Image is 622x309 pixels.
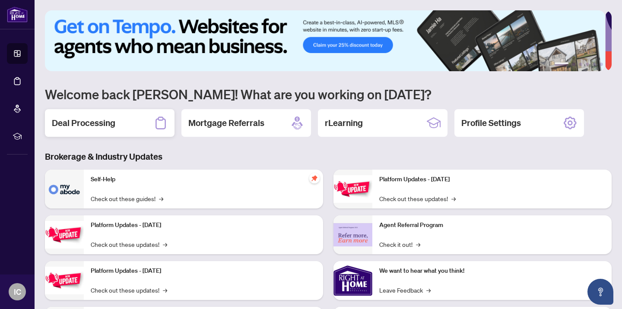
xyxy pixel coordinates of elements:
img: Slide 0 [45,10,605,71]
p: Platform Updates - [DATE] [91,221,316,230]
a: Check out these updates!→ [91,285,167,295]
span: pushpin [309,173,320,183]
img: logo [7,6,28,22]
img: Platform Updates - July 21, 2025 [45,267,84,294]
span: → [451,194,456,203]
img: Platform Updates - June 23, 2025 [333,175,372,202]
img: Self-Help [45,170,84,208]
button: 4 [586,63,589,66]
img: We want to hear what you think! [333,261,372,300]
button: 5 [593,63,596,66]
h3: Brokerage & Industry Updates [45,151,612,163]
p: We want to hear what you think! [379,266,605,276]
span: IC [14,286,21,298]
span: → [426,285,431,295]
a: Check out these guides!→ [91,194,163,203]
h2: Profile Settings [461,117,521,129]
button: 6 [600,63,603,66]
button: 1 [555,63,568,66]
a: Check out these updates!→ [91,240,167,249]
p: Self-Help [91,175,316,184]
button: 3 [579,63,582,66]
a: Check it out!→ [379,240,420,249]
button: Open asap [587,279,613,305]
img: Agent Referral Program [333,223,372,247]
span: → [416,240,420,249]
h2: rLearning [325,117,363,129]
h2: Mortgage Referrals [188,117,264,129]
img: Platform Updates - September 16, 2025 [45,221,84,248]
button: 2 [572,63,575,66]
p: Platform Updates - [DATE] [91,266,316,276]
span: → [159,194,163,203]
h2: Deal Processing [52,117,115,129]
span: → [163,285,167,295]
p: Platform Updates - [DATE] [379,175,605,184]
h1: Welcome back [PERSON_NAME]! What are you working on [DATE]? [45,86,612,102]
a: Leave Feedback→ [379,285,431,295]
span: → [163,240,167,249]
a: Check out these updates!→ [379,194,456,203]
p: Agent Referral Program [379,221,605,230]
